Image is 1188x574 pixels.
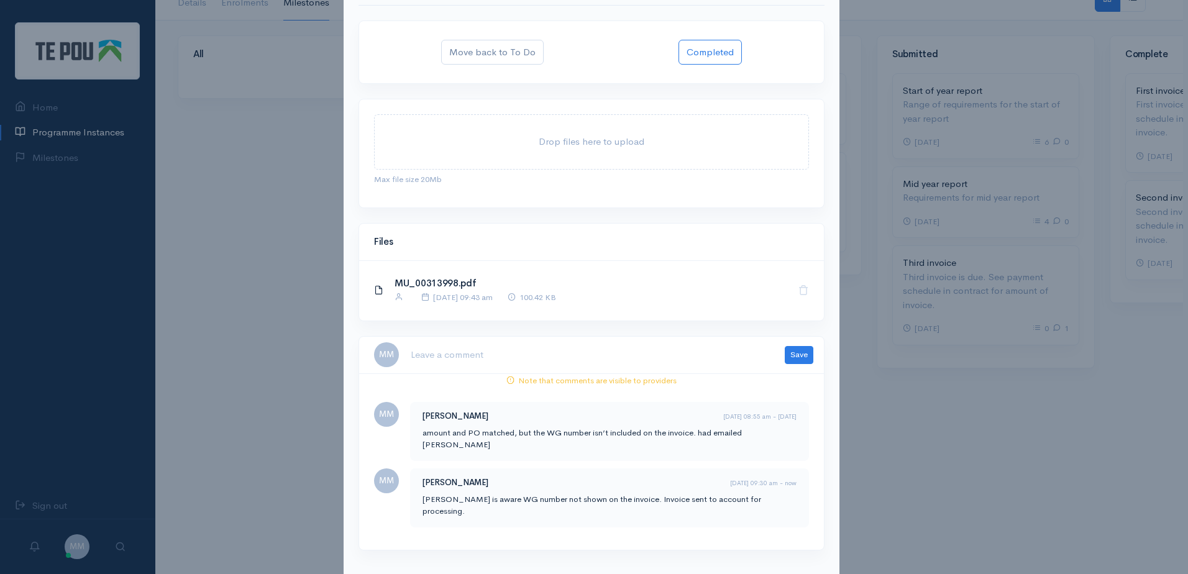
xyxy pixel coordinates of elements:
[374,237,809,247] h4: Files
[423,493,797,517] p: [PERSON_NAME] is aware WG number not shown on the invoice. Invoice sent to account for processing.
[730,478,797,488] time: [DATE] 09:30 am - now
[395,277,477,289] a: MU_00313998.pdf
[374,468,399,493] span: MM
[493,291,556,304] div: 100.42 KB
[423,412,708,421] h5: [PERSON_NAME]
[423,478,715,487] h5: [PERSON_NAME]
[374,402,399,427] span: MM
[352,374,831,387] div: Note that comments are visible to providers
[539,135,644,147] span: Drop files here to upload
[374,170,809,186] div: Max file size 20Mb
[374,342,399,367] span: MM
[723,412,797,421] time: [DATE] 08:55 am - [DATE]
[423,427,797,451] p: amount and PO matched, but the WG number isn’t included on the invoice. had emailed [PERSON_NAME]
[406,291,493,304] div: [DATE] 09:43 am
[679,40,742,65] button: Completed
[441,40,544,65] button: Move back to To Do
[785,346,813,364] button: Save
